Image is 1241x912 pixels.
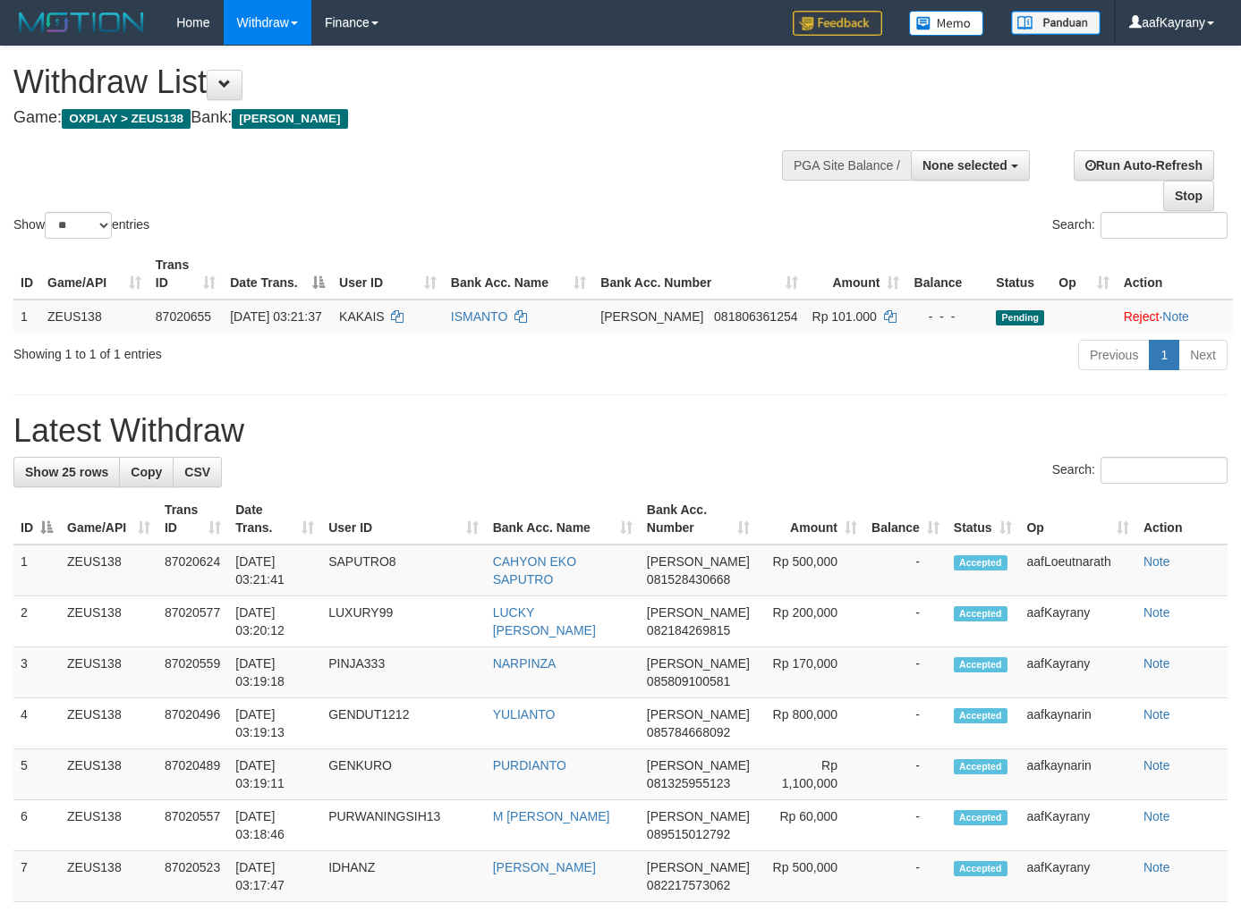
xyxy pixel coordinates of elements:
[954,657,1007,672] span: Accepted
[1143,707,1170,722] a: Note
[321,698,486,749] td: GENDUT1212
[40,300,149,333] td: ZEUS138
[119,457,174,487] a: Copy
[757,851,864,902] td: Rp 500,000
[922,158,1007,173] span: None selected
[444,249,593,300] th: Bank Acc. Name: activate to sort column ascending
[1143,605,1170,620] a: Note
[640,494,757,545] th: Bank Acc. Number: activate to sort column ascending
[232,109,347,129] span: [PERSON_NAME]
[13,800,60,851] td: 6
[812,309,877,324] span: Rp 101.000
[1163,181,1214,211] a: Stop
[757,647,864,698] td: Rp 170,000
[13,338,504,363] div: Showing 1 to 1 of 1 entries
[864,749,947,800] td: -
[13,9,149,36] img: MOTION_logo.png
[647,776,730,790] span: Copy 081325955123 to clipboard
[60,800,157,851] td: ZEUS138
[157,494,228,545] th: Trans ID: activate to sort column ascending
[1011,11,1101,35] img: panduan.png
[911,150,1030,181] button: None selected
[25,465,108,479] span: Show 25 rows
[60,494,157,545] th: Game/API: activate to sort column ascending
[1143,809,1170,823] a: Note
[793,11,882,36] img: Feedback.jpg
[1019,698,1135,749] td: aafkaynarin
[996,310,1044,325] span: Pending
[157,545,228,596] td: 87020624
[184,465,210,479] span: CSV
[149,249,223,300] th: Trans ID: activate to sort column ascending
[173,457,222,487] a: CSV
[228,494,321,545] th: Date Trans.: activate to sort column ascending
[757,596,864,647] td: Rp 200,000
[223,249,332,300] th: Date Trans.: activate to sort column descending
[647,656,750,671] span: [PERSON_NAME]
[757,749,864,800] td: Rp 1,100,000
[647,878,730,892] span: Copy 082217573062 to clipboard
[157,596,228,647] td: 87020577
[1019,800,1135,851] td: aafKayrany
[1019,494,1135,545] th: Op: activate to sort column ascending
[954,810,1007,825] span: Accepted
[40,249,149,300] th: Game/API: activate to sort column ascending
[757,545,864,596] td: Rp 500,000
[647,827,730,841] span: Copy 089515012792 to clipboard
[157,698,228,749] td: 87020496
[228,698,321,749] td: [DATE] 03:19:13
[1051,249,1116,300] th: Op: activate to sort column ascending
[228,851,321,902] td: [DATE] 03:17:47
[13,647,60,698] td: 3
[339,309,385,324] span: KAKAIS
[321,545,486,596] td: SAPUTRO8
[1074,150,1214,181] a: Run Auto-Refresh
[157,851,228,902] td: 87020523
[989,249,1051,300] th: Status
[1143,554,1170,569] a: Note
[1162,309,1189,324] a: Note
[321,596,486,647] td: LUXURY99
[60,698,157,749] td: ZEUS138
[600,309,703,324] span: [PERSON_NAME]
[13,300,40,333] td: 1
[486,494,640,545] th: Bank Acc. Name: activate to sort column ascending
[157,800,228,851] td: 87020557
[228,800,321,851] td: [DATE] 03:18:46
[1019,647,1135,698] td: aafKayrany
[864,494,947,545] th: Balance: activate to sort column ascending
[13,698,60,749] td: 4
[60,851,157,902] td: ZEUS138
[1101,457,1228,484] input: Search:
[13,109,810,127] h4: Game: Bank:
[13,545,60,596] td: 1
[909,11,984,36] img: Button%20Memo.svg
[228,596,321,647] td: [DATE] 03:20:12
[647,674,730,688] span: Copy 085809100581 to clipboard
[864,596,947,647] td: -
[321,647,486,698] td: PINJA333
[864,800,947,851] td: -
[647,707,750,722] span: [PERSON_NAME]
[1078,340,1150,370] a: Previous
[647,809,750,823] span: [PERSON_NAME]
[1143,860,1170,874] a: Note
[13,749,60,800] td: 5
[757,800,864,851] td: Rp 60,000
[493,860,596,874] a: [PERSON_NAME]
[864,851,947,902] td: -
[321,494,486,545] th: User ID: activate to sort column ascending
[13,851,60,902] td: 7
[593,249,804,300] th: Bank Acc. Number: activate to sort column ascending
[451,309,508,324] a: ISMANTO
[1136,494,1228,545] th: Action
[864,545,947,596] td: -
[864,647,947,698] td: -
[60,749,157,800] td: ZEUS138
[947,494,1020,545] th: Status: activate to sort column ascending
[954,861,1007,876] span: Accepted
[647,572,730,587] span: Copy 081528430668 to clipboard
[1052,212,1228,239] label: Search:
[13,212,149,239] label: Show entries
[13,596,60,647] td: 2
